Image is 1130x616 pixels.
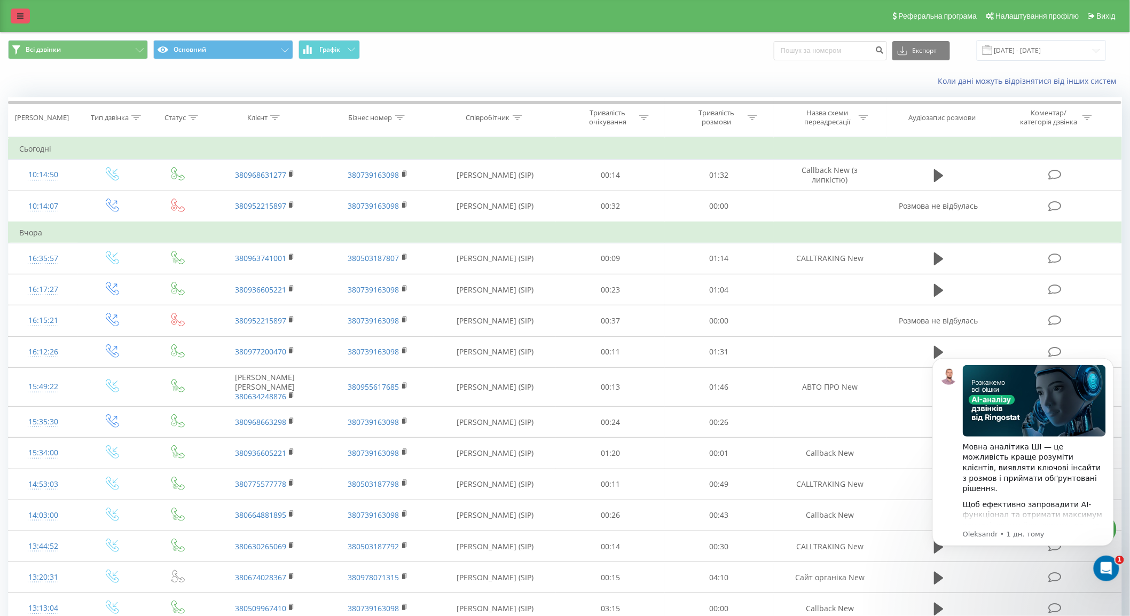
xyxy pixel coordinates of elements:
td: [PERSON_NAME] (SIP) [434,438,556,469]
div: Статус [164,113,186,122]
span: Вихід [1097,12,1116,20]
td: CALLTRAKING New [774,243,887,274]
td: Callback New [774,500,887,531]
td: Callback New [774,438,887,469]
a: 380503187798 [348,479,399,489]
button: Експорт [892,41,950,60]
a: Коли дані можуть відрізнятися вiд інших систем [938,76,1122,86]
a: 380509967410 [235,603,286,613]
td: 00:14 [556,160,665,191]
div: Тривалість очікування [579,108,637,127]
div: 10:14:07 [19,196,67,217]
td: 00:30 [665,531,774,562]
button: Всі дзвінки [8,40,148,59]
a: 380739163098 [348,346,399,357]
a: 380977200470 [235,346,286,357]
td: 04:10 [665,562,774,593]
a: 380963741001 [235,253,286,263]
td: [PERSON_NAME] (SIP) [434,243,556,274]
td: [PERSON_NAME] (SIP) [434,367,556,407]
a: 380739163098 [348,417,399,427]
a: 380968631277 [235,170,286,180]
span: Реферальна програма [899,12,977,20]
div: Аудіозапис розмови [909,113,976,122]
div: 13:44:52 [19,536,67,557]
a: 380739163098 [348,448,399,458]
td: 00:00 [665,191,774,222]
a: 380775577778 [235,479,286,489]
td: 00:26 [665,407,774,438]
td: Сьогодні [9,138,1122,160]
td: [PERSON_NAME] (SIP) [434,469,556,500]
span: Розмова не відбулась [899,315,978,326]
td: Сайт органіка New [774,562,887,593]
a: 380968663298 [235,417,286,427]
a: 380936605221 [235,448,286,458]
div: Тривалість розмови [688,108,745,127]
span: Розмова не відбулась [899,201,978,211]
td: 00:15 [556,562,665,593]
a: 380739163098 [348,285,399,295]
div: [PERSON_NAME] [15,113,69,122]
span: 1 [1116,556,1124,564]
div: 16:17:27 [19,279,67,300]
td: Вчора [9,222,1122,243]
td: АВТО ПРО New [774,367,887,407]
td: [PERSON_NAME] (SIP) [434,336,556,367]
button: Основний [153,40,293,59]
td: 01:46 [665,367,774,407]
div: 13:20:31 [19,567,67,588]
td: 01:31 [665,336,774,367]
td: [PERSON_NAME] (SIP) [434,500,556,531]
input: Пошук за номером [774,41,887,60]
div: 10:14:50 [19,164,67,185]
div: 15:35:30 [19,412,67,432]
td: [PERSON_NAME] (SIP) [434,305,556,336]
a: 380634248876 [235,391,286,401]
div: 14:53:03 [19,474,67,495]
div: 15:49:22 [19,376,67,397]
td: 00:23 [556,274,665,305]
td: 01:14 [665,243,774,274]
a: 380503187807 [348,253,399,263]
td: 00:11 [556,336,665,367]
td: 01:04 [665,274,774,305]
a: 380739163098 [348,201,399,211]
a: 380978071315 [348,572,399,582]
div: Бізнес номер [349,113,393,122]
a: 380936605221 [235,285,286,295]
td: CALLTRAKING New [774,469,887,500]
a: 380952215897 [235,315,286,326]
td: 00:00 [665,305,774,336]
td: [PERSON_NAME] (SIP) [434,407,556,438]
button: Графік [299,40,360,59]
a: 380955617685 [348,382,399,392]
span: Всі дзвінки [26,45,61,54]
a: 380664881895 [235,510,286,520]
span: Налаштування профілю [995,12,1079,20]
td: 01:32 [665,160,774,191]
span: Графік [319,46,340,53]
td: [PERSON_NAME] (SIP) [434,562,556,593]
div: 15:34:00 [19,443,67,463]
a: 380739163098 [348,315,399,326]
div: 16:35:57 [19,248,67,269]
td: [PERSON_NAME] (SIP) [434,274,556,305]
div: Назва схеми переадресації [799,108,856,127]
td: 00:32 [556,191,665,222]
a: 380739163098 [348,603,399,613]
div: 16:12:26 [19,342,67,362]
td: [PERSON_NAME] (SIP) [434,160,556,191]
td: [PERSON_NAME] (SIP) [434,531,556,562]
div: Клієнт [247,113,268,122]
div: Тип дзвінка [91,113,129,122]
div: 16:15:21 [19,310,67,331]
td: [PERSON_NAME] (SIP) [434,191,556,222]
iframe: Intercom notifications повідомлення [916,342,1130,587]
td: 00:13 [556,367,665,407]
